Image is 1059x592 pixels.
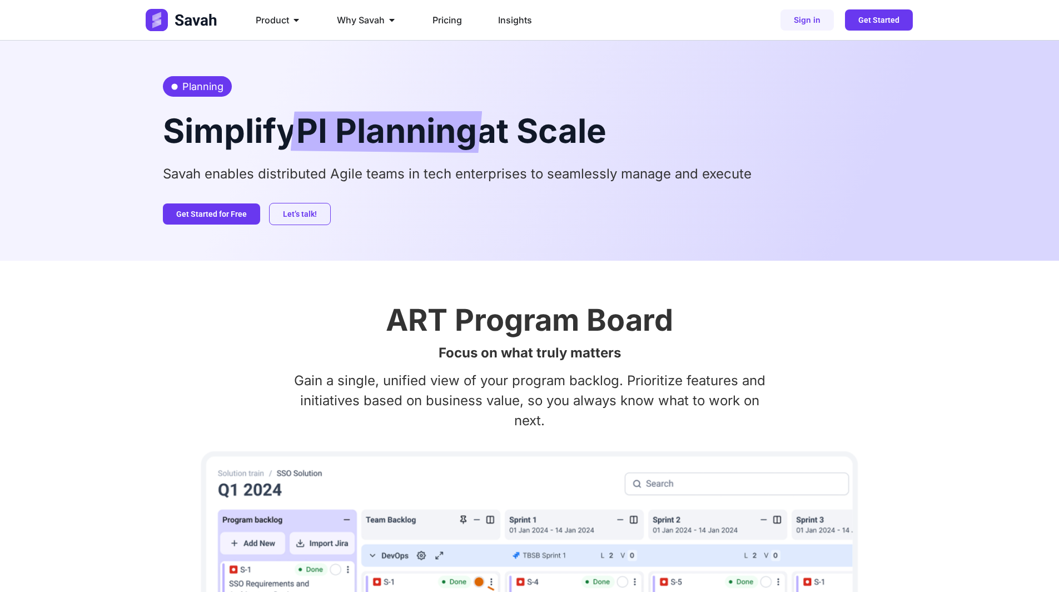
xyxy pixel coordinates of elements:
[163,203,260,225] a: Get Started for Free
[180,79,223,94] span: Planning
[432,13,462,27] a: Pricing
[163,164,897,184] p: Savah enables distributed Agile teams in tech enterprises to seamlessly manage and execute
[845,9,913,31] a: Get Started
[176,210,247,218] span: Get Started for Free
[337,13,385,27] span: Why Savah
[256,13,289,27] span: Product
[163,108,897,153] h2: Simplify at Scale
[283,210,317,218] span: Let’s talk!
[269,203,331,225] a: Let’s talk!
[296,111,477,153] span: PI Planning
[247,9,637,31] nav: Menu
[163,305,897,335] h2: ART Program Board
[794,16,821,24] span: Sign in
[247,9,637,31] div: Menu Toggle
[858,16,899,24] span: Get Started
[163,371,897,431] p: Gain a single, unified view of your program backlog. Prioritize features and initiatives based on...
[498,13,532,27] a: Insights
[163,346,897,360] h2: Focus on what truly matters
[780,9,834,31] a: Sign in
